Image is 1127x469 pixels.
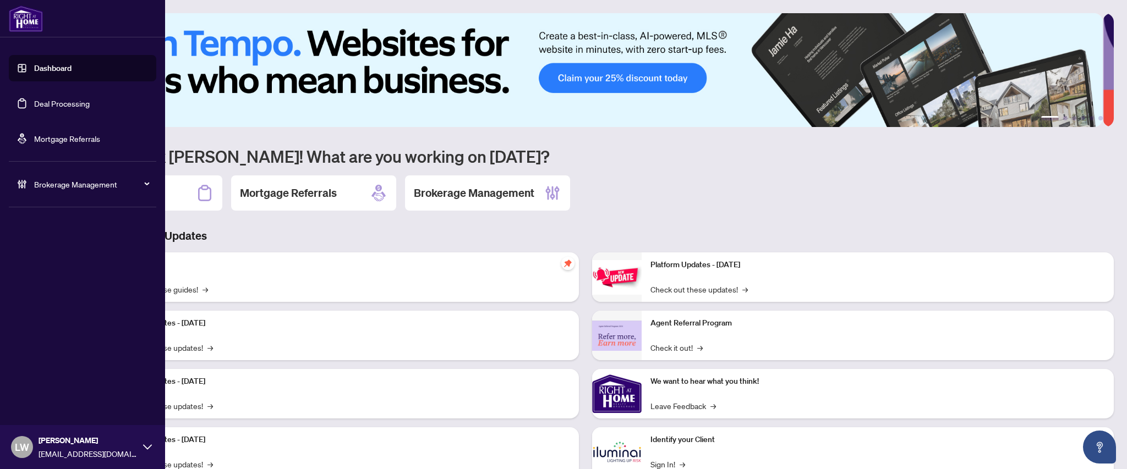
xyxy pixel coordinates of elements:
a: Mortgage Referrals [34,134,100,144]
a: Check out these updates!→ [650,283,748,295]
span: → [207,400,213,412]
button: 3 [1072,116,1076,120]
span: Brokerage Management [34,178,149,190]
span: [EMAIL_ADDRESS][DOMAIN_NAME] [39,448,138,460]
span: → [203,283,208,295]
button: 2 [1063,116,1068,120]
a: Leave Feedback→ [650,400,716,412]
p: Agent Referral Program [650,317,1105,329]
button: 6 [1098,116,1103,120]
h2: Mortgage Referrals [240,185,337,201]
a: Dashboard [34,63,72,73]
span: → [697,341,703,354]
button: Open asap [1083,431,1116,464]
img: logo [9,5,43,32]
button: 5 [1090,116,1094,120]
button: 4 [1081,116,1085,120]
p: We want to hear what you think! [650,376,1105,388]
p: Platform Updates - [DATE] [650,259,1105,271]
p: Platform Updates - [DATE] [116,317,570,329]
img: Platform Updates - June 23, 2025 [592,260,642,295]
span: → [207,341,213,354]
span: → [742,283,748,295]
span: pushpin [561,257,575,270]
img: We want to hear what you think! [592,369,642,418]
h1: Welcome back [PERSON_NAME]! What are you working on [DATE]? [57,146,1114,167]
img: Agent Referral Program [592,321,642,351]
img: Slide 0 [57,13,1103,127]
h3: Brokerage & Industry Updates [57,228,1114,244]
span: → [710,400,716,412]
span: [PERSON_NAME] [39,434,138,446]
p: Self-Help [116,259,570,271]
button: 1 [1041,116,1059,120]
a: Deal Processing [34,98,90,108]
a: Check it out!→ [650,341,703,354]
p: Identify your Client [650,434,1105,446]
span: LW [15,439,29,455]
p: Platform Updates - [DATE] [116,376,570,388]
p: Platform Updates - [DATE] [116,434,570,446]
h2: Brokerage Management [414,185,534,201]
